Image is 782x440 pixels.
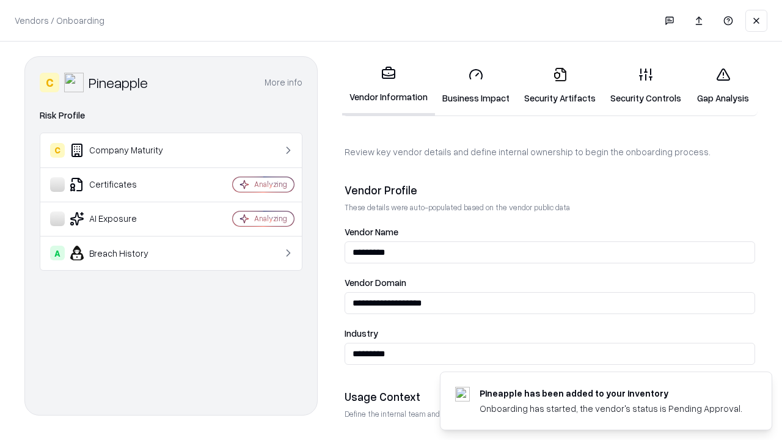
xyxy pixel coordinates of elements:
div: Certificates [50,177,196,192]
div: Breach History [50,246,196,260]
div: A [50,246,65,260]
p: These details were auto-populated based on the vendor public data [345,202,755,213]
a: Security Controls [603,57,689,114]
p: Define the internal team and reason for using this vendor. This helps assess business relevance a... [345,409,755,419]
div: C [40,73,59,92]
label: Vendor Name [345,227,755,237]
a: Security Artifacts [517,57,603,114]
div: AI Exposure [50,211,196,226]
div: Pineapple has been added to your inventory [480,387,742,400]
p: Review key vendor details and define internal ownership to begin the onboarding process. [345,145,755,158]
div: C [50,143,65,158]
div: Analyzing [254,213,287,224]
div: Usage Context [345,389,755,404]
div: Analyzing [254,179,287,189]
p: Vendors / Onboarding [15,14,104,27]
label: Industry [345,329,755,338]
button: More info [265,71,302,94]
div: Vendor Profile [345,183,755,197]
a: Vendor Information [342,56,435,116]
div: Onboarding has started, the vendor's status is Pending Approval. [480,402,742,415]
div: Pineapple [89,73,148,92]
img: Pineapple [64,73,84,92]
a: Business Impact [435,57,517,114]
div: Risk Profile [40,108,302,123]
img: pineappleenergy.com [455,387,470,402]
label: Vendor Domain [345,278,755,287]
div: Company Maturity [50,143,196,158]
a: Gap Analysis [689,57,758,114]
